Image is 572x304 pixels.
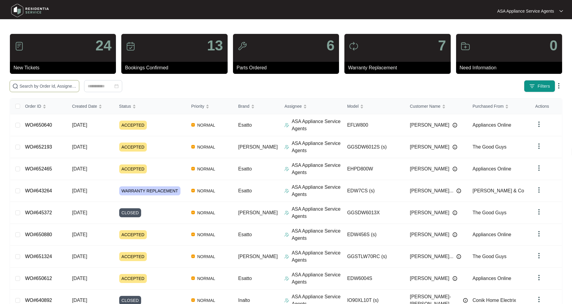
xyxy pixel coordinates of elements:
th: Priority [186,98,234,114]
td: EDW456S (s) [342,224,405,246]
img: Info icon [452,167,457,171]
span: Esatto [238,276,252,281]
img: Assigner Icon [284,167,289,171]
p: 7 [438,38,446,53]
span: ACCEPTED [119,230,147,239]
span: Status [119,103,131,110]
td: GGSTLW70RC (s) [342,246,405,268]
span: ACCEPTED [119,274,147,283]
span: Appliances Online [473,276,511,281]
p: Warranty Replacement [348,64,450,71]
span: Appliances Online [473,232,511,237]
span: ACCEPTED [119,164,147,173]
td: EHPD800W [342,158,405,180]
p: Bookings Confirmed [125,64,227,71]
span: Esatto [238,188,252,193]
span: Order ID [25,103,41,110]
p: ASA Appliance Service Agents [292,206,342,220]
a: WO#640892 [25,298,52,303]
img: Info icon [452,276,457,281]
span: [DATE] [72,122,87,128]
span: [PERSON_NAME]... [410,253,453,260]
span: Created Date [72,103,97,110]
td: EDW7CS (s) [342,180,405,202]
span: CLOSED [119,208,141,217]
img: dropdown arrow [535,296,543,303]
span: Customer Name [410,103,440,110]
p: New Tickets [14,64,116,71]
span: [DATE] [72,232,87,237]
img: Assigner Icon [284,254,289,259]
span: [PERSON_NAME] [238,144,278,149]
span: [DATE] [72,276,87,281]
th: Order ID [20,98,67,114]
img: icon [14,41,24,51]
th: Status [114,98,186,114]
img: filter icon [529,83,535,89]
p: 24 [95,38,111,53]
a: WO#650612 [25,276,52,281]
span: NORMAL [195,122,218,129]
p: Parts Ordered [237,64,339,71]
span: NORMAL [195,231,218,238]
td: EFLW800 [342,114,405,136]
p: Need Information [460,64,562,71]
span: NORMAL [195,165,218,173]
p: 0 [549,38,558,53]
img: Assigner Icon [284,298,289,303]
span: ACCEPTED [119,143,147,152]
p: 13 [207,38,223,53]
img: Assigner Icon [284,145,289,149]
img: Assigner Icon [284,123,289,128]
span: Esatto [238,232,252,237]
img: residentia service logo [9,2,51,20]
span: [DATE] [72,298,87,303]
span: [PERSON_NAME] [410,165,449,173]
span: NORMAL [195,275,218,282]
img: dropdown arrow [555,82,562,89]
img: icon [238,41,247,51]
span: [PERSON_NAME] [410,143,449,151]
p: ASA Appliance Service Agents [292,162,342,176]
span: Conik Home Electrix [473,298,516,303]
a: WO#650880 [25,232,52,237]
span: Appliances Online [473,166,511,171]
span: The Good Guys [473,254,507,259]
span: [PERSON_NAME] [410,231,449,238]
p: ASA Appliance Service Agents [292,140,342,154]
span: Model [347,103,359,110]
span: [PERSON_NAME]... [410,187,453,194]
img: Info icon [456,254,461,259]
p: ASA Appliance Service Agents [292,271,342,286]
span: NORMAL [195,297,218,304]
img: dropdown arrow [535,274,543,281]
span: NORMAL [195,187,218,194]
img: dropdown arrow [559,10,563,13]
p: ASA Appliance Service Agents [292,184,342,198]
span: [PERSON_NAME] [410,209,449,216]
span: The Good Guys [473,210,507,215]
span: NORMAL [195,253,218,260]
img: dropdown arrow [535,230,543,237]
img: Info icon [456,188,461,193]
img: icon [461,41,470,51]
span: [PERSON_NAME] [410,275,449,282]
td: GGSDW6013X [342,202,405,224]
img: Vercel Logo [191,167,195,170]
span: [PERSON_NAME] [410,122,449,129]
img: dropdown arrow [535,208,543,215]
img: Assigner Icon [284,276,289,281]
img: dropdown arrow [535,143,543,150]
span: [DATE] [72,188,87,193]
img: Assigner Icon [284,210,289,215]
span: Esatto [238,166,252,171]
img: Vercel Logo [191,233,195,236]
a: WO#650640 [25,122,52,128]
a: WO#651324 [25,254,52,259]
span: The Good Guys [473,144,507,149]
img: dropdown arrow [535,252,543,259]
p: ASA Appliance Service Agents [292,227,342,242]
img: Info icon [452,123,457,128]
img: Vercel Logo [191,211,195,214]
img: icon [349,41,359,51]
